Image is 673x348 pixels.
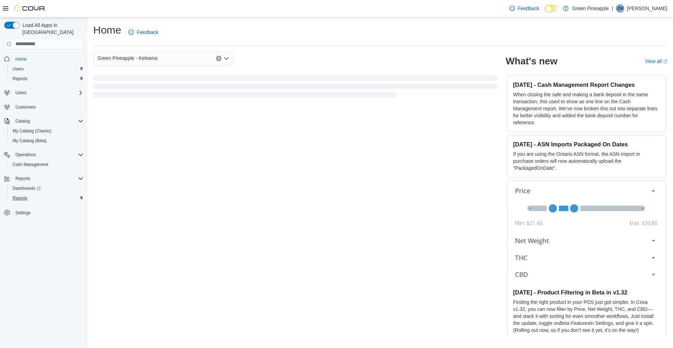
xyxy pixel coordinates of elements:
[513,334,660,348] p: See the for more details, and after you’ve given it a try.
[7,136,86,146] button: My Catalog (Beta)
[1,174,86,183] button: Reports
[7,183,86,193] a: Dashboards
[10,75,83,83] span: Reports
[15,104,36,110] span: Customers
[10,160,83,169] span: Cash Management
[1,54,86,64] button: Home
[4,51,83,236] nav: Complex example
[10,194,83,202] span: Reports
[507,1,542,15] a: Feedback
[10,184,83,193] span: Dashboards
[617,4,623,13] span: ZM
[572,4,609,13] p: Green Pineapple
[13,186,41,191] span: Dashboards
[10,137,49,145] a: My Catalog (Beta)
[585,334,642,340] a: let us know what you think
[10,137,83,145] span: My Catalog (Beta)
[14,5,46,12] img: Cova
[10,75,30,83] a: Reports
[15,210,30,216] span: Settings
[10,127,54,135] a: My Catalog (Classic)
[627,4,667,13] p: [PERSON_NAME]
[7,126,86,136] button: My Catalog (Classic)
[10,184,43,193] a: Dashboards
[224,56,229,61] button: Open list of options
[616,4,624,13] div: Zazz Murray
[1,116,86,126] button: Catalog
[7,160,86,169] button: Cash Management
[13,55,29,63] a: Home
[15,152,36,158] span: Operations
[545,5,559,12] input: Dark Mode
[137,29,158,36] span: Feedback
[13,128,52,134] span: My Catalog (Classic)
[612,4,613,13] p: |
[7,64,86,74] button: Users
[13,138,47,144] span: My Catalog (Beta)
[13,103,83,111] span: Customers
[15,176,30,181] span: Reports
[10,160,51,169] a: Cash Management
[93,23,121,37] h1: Home
[7,193,86,203] button: Reports
[13,209,33,217] a: Settings
[13,174,33,183] button: Reports
[15,90,26,96] span: Users
[513,289,660,296] h3: [DATE] - Product Filtering in Beta in v1.32
[1,207,86,217] button: Settings
[13,174,83,183] span: Reports
[513,81,660,88] h3: [DATE] - Cash Management Report Changes
[506,56,557,67] h2: What's new
[15,56,27,62] span: Home
[13,89,83,97] span: Users
[513,141,660,148] h3: [DATE] - ASN Imports Packaged On Dates
[15,118,30,124] span: Catalog
[663,60,667,64] svg: External link
[20,22,83,36] span: Load All Apps in [GEOGRAPHIC_DATA]
[97,54,157,62] span: Green Pineapple - Kelowna
[216,56,222,61] button: Clear input
[13,151,39,159] button: Operations
[10,127,83,135] span: My Catalog (Classic)
[13,103,39,111] a: Customers
[13,76,27,82] span: Reports
[1,150,86,160] button: Operations
[13,117,33,125] button: Catalog
[518,5,539,12] span: Feedback
[513,151,660,172] p: If you are using the Ontario ASN format, the ASN Import in purchase orders will now automatically...
[13,89,29,97] button: Users
[10,65,26,73] a: Users
[13,66,23,72] span: Users
[13,195,27,201] span: Reports
[7,74,86,84] button: Reports
[13,162,48,167] span: Cash Management
[13,151,83,159] span: Operations
[530,334,541,340] a: docs
[10,65,83,73] span: Users
[13,208,83,217] span: Settings
[645,58,667,64] a: View allExternal link
[559,320,590,326] em: Beta Features
[125,25,161,39] a: Feedback
[93,77,497,99] span: Loading
[10,194,30,202] a: Reports
[1,88,86,98] button: Users
[13,117,83,125] span: Catalog
[513,299,660,334] p: Finding the right product in your POS just got simpler. In Cova v1.32, you can now filter by Pric...
[1,102,86,112] button: Customers
[13,55,83,63] span: Home
[513,91,660,126] p: When closing the safe and making a bank deposit in the same transaction, this used to show as one...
